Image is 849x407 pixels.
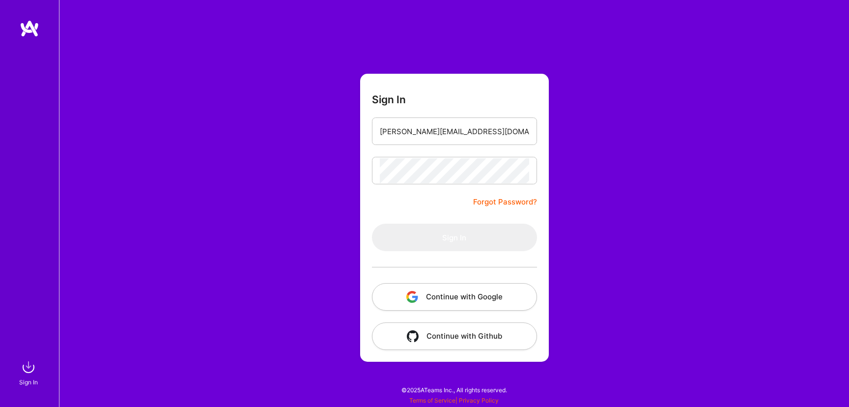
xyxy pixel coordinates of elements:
[409,397,499,404] span: |
[407,330,419,342] img: icon
[380,119,529,144] input: Email...
[459,397,499,404] a: Privacy Policy
[409,397,455,404] a: Terms of Service
[372,93,406,106] h3: Sign In
[372,224,537,251] button: Sign In
[473,196,537,208] a: Forgot Password?
[19,377,38,387] div: Sign In
[372,283,537,311] button: Continue with Google
[372,322,537,350] button: Continue with Github
[19,357,38,377] img: sign in
[21,357,38,387] a: sign inSign In
[20,20,39,37] img: logo
[59,378,849,402] div: © 2025 ATeams Inc., All rights reserved.
[406,291,418,303] img: icon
